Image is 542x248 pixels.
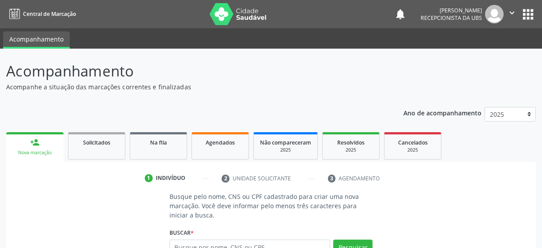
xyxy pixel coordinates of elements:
p: Acompanhamento [6,60,377,82]
span: Agendados [206,139,235,146]
div: [PERSON_NAME] [421,7,482,14]
span: Central de Marcação [23,10,76,18]
button: apps [520,7,536,22]
a: Central de Marcação [6,7,76,21]
span: Na fila [150,139,167,146]
label: Buscar [169,226,194,240]
a: Acompanhamento [3,31,70,49]
p: Ano de acompanhamento [403,107,482,118]
span: Solicitados [83,139,110,146]
i:  [507,8,517,18]
div: 1 [145,174,153,182]
span: Cancelados [398,139,428,146]
div: Indivíduo [156,174,185,182]
div: 2025 [260,147,311,153]
div: 2025 [391,147,435,153]
div: person_add [30,137,40,147]
p: Busque pelo nome, CNS ou CPF cadastrado para criar uma nova marcação. Você deve informar pelo men... [169,192,373,220]
img: img [485,5,504,23]
span: Resolvidos [337,139,365,146]
p: Acompanhe a situação das marcações correntes e finalizadas [6,82,377,92]
button:  [504,5,520,23]
span: Recepcionista da UBS [421,14,482,22]
div: 2025 [329,147,373,153]
div: Nova marcação [12,149,57,156]
button: notifications [394,8,406,20]
span: Não compareceram [260,139,311,146]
